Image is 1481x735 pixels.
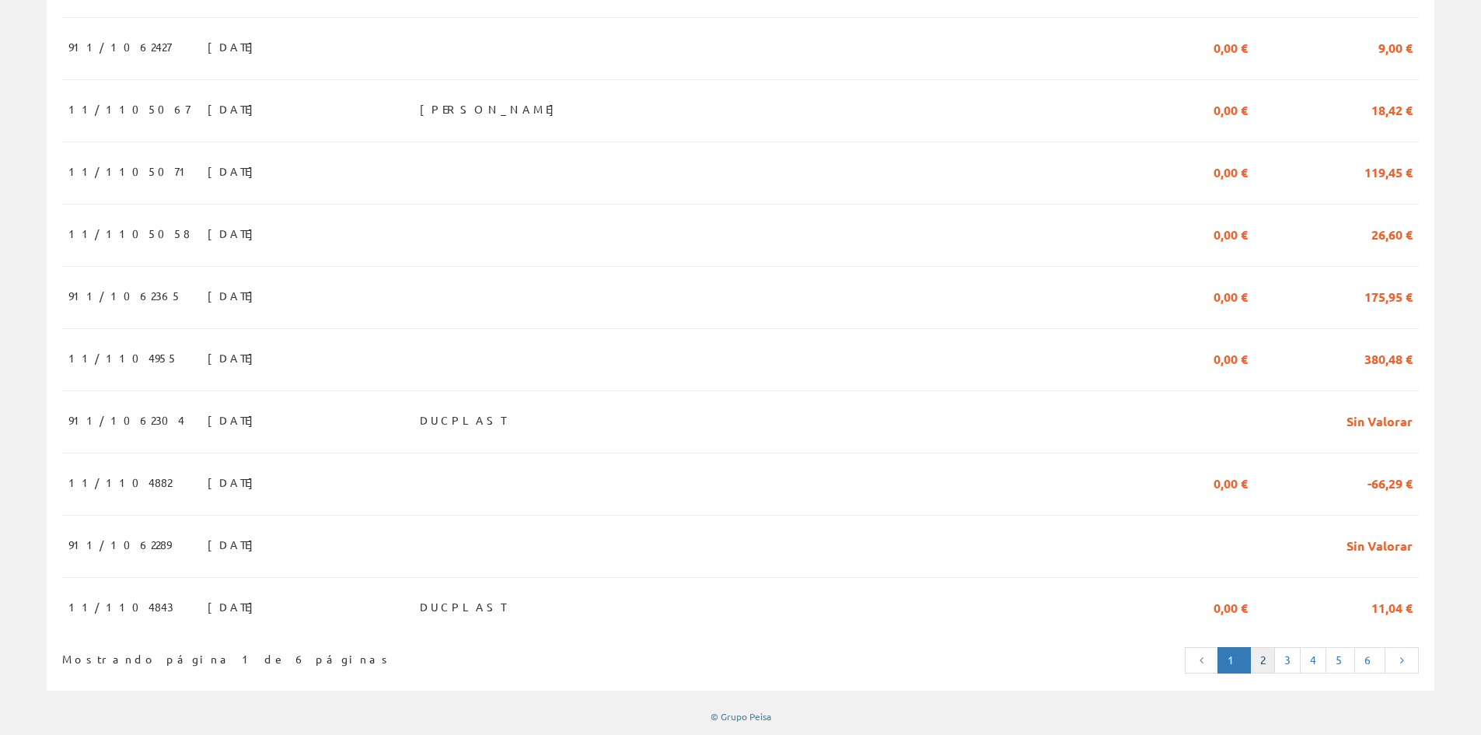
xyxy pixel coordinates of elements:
[1347,531,1413,558] span: Sin Valorar
[68,407,184,433] span: 911/1062304
[420,593,505,620] span: DUCPLAST
[1300,647,1326,674] a: 4
[1250,647,1275,674] a: 2
[208,407,261,433] span: [DATE]
[208,220,261,247] span: [DATE]
[68,220,190,247] span: 11/1105058
[208,282,261,309] span: [DATE]
[1214,593,1248,620] span: 0,00 €
[68,469,172,495] span: 11/1104882
[68,158,192,184] span: 11/1105071
[68,282,182,309] span: 911/1062365
[1364,282,1413,309] span: 175,95 €
[1371,220,1413,247] span: 26,60 €
[1214,220,1248,247] span: 0,00 €
[208,158,261,184] span: [DATE]
[1185,647,1219,674] a: Página anterior
[1214,96,1248,122] span: 0,00 €
[1326,647,1355,674] a: 5
[1347,407,1413,433] span: Sin Valorar
[208,469,261,495] span: [DATE]
[1367,469,1413,495] span: -66,29 €
[68,96,190,122] span: 11/1105067
[1364,158,1413,184] span: 119,45 €
[208,96,261,122] span: [DATE]
[1371,96,1413,122] span: 18,42 €
[62,646,614,667] div: Mostrando página 1 de 6 páginas
[1214,345,1248,371] span: 0,00 €
[1217,647,1251,674] a: Página actual
[68,33,171,60] span: 911/1062427
[420,96,562,122] span: [PERSON_NAME]
[208,593,261,620] span: [DATE]
[1371,593,1413,620] span: 11,04 €
[208,345,261,371] span: [DATE]
[68,531,171,558] span: 911/1062289
[47,710,1434,723] div: © Grupo Peisa
[1354,647,1385,674] a: 6
[68,593,173,620] span: 11/1104843
[1385,647,1419,674] a: Página siguiente
[208,531,261,558] span: [DATE]
[1214,33,1248,60] span: 0,00 €
[420,407,505,433] span: DUCPLAST
[1214,158,1248,184] span: 0,00 €
[68,345,178,371] span: 11/1104955
[208,33,261,60] span: [DATE]
[1364,345,1413,371] span: 380,48 €
[1214,469,1248,495] span: 0,00 €
[1214,282,1248,309] span: 0,00 €
[1274,647,1301,674] a: 3
[1378,33,1413,60] span: 9,00 €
